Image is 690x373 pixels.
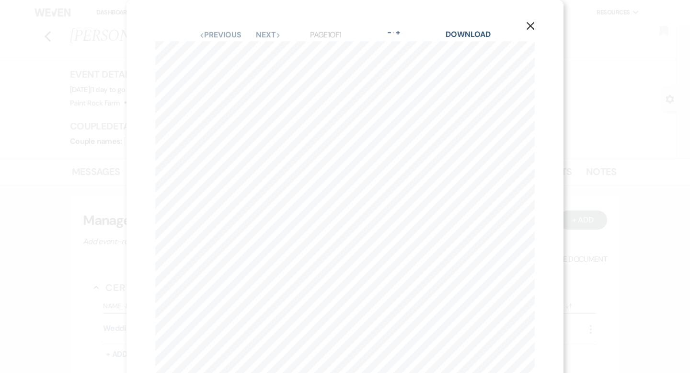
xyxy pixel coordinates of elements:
button: Previous [199,31,241,39]
button: - [385,29,393,36]
button: + [394,29,402,36]
button: Next [256,31,281,39]
a: Download [446,29,490,39]
p: Page 1 of 1 [310,29,341,41]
